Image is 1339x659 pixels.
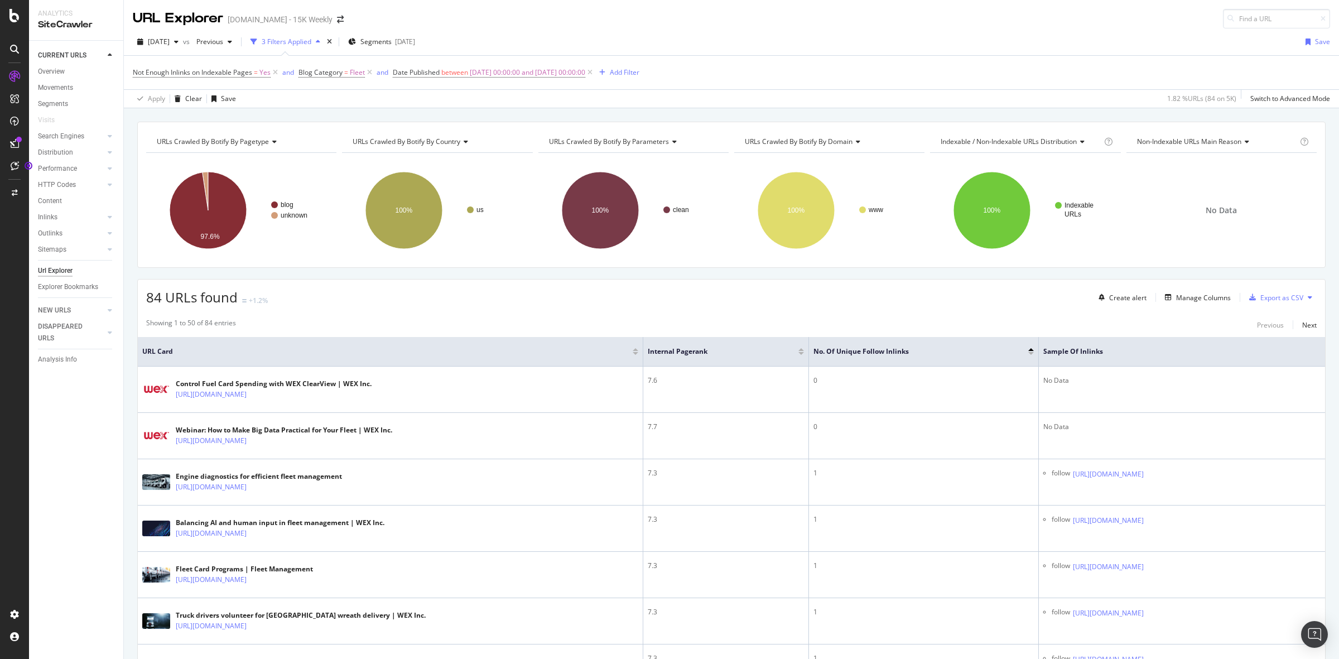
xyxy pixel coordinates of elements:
text: 100% [591,206,609,214]
button: Export as CSV [1245,288,1303,306]
div: Explorer Bookmarks [38,281,98,293]
div: CURRENT URLS [38,50,86,61]
span: between [441,68,468,77]
text: 97.6% [201,233,220,240]
button: Previous [1257,318,1284,331]
div: [DATE] [395,37,415,46]
div: Outlinks [38,228,62,239]
a: [URL][DOMAIN_NAME] [176,574,247,585]
div: follow [1052,607,1070,619]
button: Add Filter [595,66,639,79]
div: Url Explorer [38,265,73,277]
div: DISAPPEARED URLS [38,321,94,344]
img: main image [142,521,170,536]
button: Previous [192,33,237,51]
div: 0 [813,422,1034,432]
div: +1.2% [249,296,268,305]
div: follow [1052,468,1070,480]
span: URL Card [142,347,630,357]
span: 2025 Sep. 1st [148,37,170,46]
h4: Indexable / Non-Indexable URLs Distribution [938,133,1101,151]
div: Manage Columns [1176,293,1231,302]
span: Non-Indexable URLs Main Reason [1137,137,1241,146]
div: 7.3 [648,607,804,617]
img: Equal [242,299,247,302]
div: Overview [38,66,65,78]
div: Next [1302,320,1317,330]
span: Fleet [350,65,365,80]
div: Switch to Advanced Mode [1250,94,1330,103]
button: Save [207,90,236,108]
div: arrow-right-arrow-left [337,16,344,23]
div: Content [38,195,62,207]
a: Outlinks [38,228,104,239]
a: Movements [38,82,115,94]
a: Explorer Bookmarks [38,281,115,293]
div: Visits [38,114,55,126]
div: Movements [38,82,73,94]
div: SiteCrawler [38,18,114,31]
button: Manage Columns [1160,291,1231,304]
div: Save [1315,37,1330,46]
div: A chart. [342,162,531,259]
div: 7.6 [648,376,804,386]
div: 7.3 [648,468,804,478]
a: [URL][DOMAIN_NAME] [176,482,247,493]
a: [URL][DOMAIN_NAME] [1073,469,1144,480]
span: Yes [259,65,271,80]
a: CURRENT URLS [38,50,104,61]
span: Sample of Inlinks [1043,347,1304,357]
span: [DATE] 00:00:00 and [DATE] 00:00:00 [470,65,585,80]
span: Not Enough Inlinks on Indexable Pages [133,68,252,77]
a: [URL][DOMAIN_NAME] [176,528,247,539]
a: [URL][DOMAIN_NAME] [176,620,247,632]
img: main image [142,382,170,397]
a: Distribution [38,147,104,158]
div: Distribution [38,147,73,158]
svg: A chart. [930,162,1119,259]
span: URLs Crawled By Botify By parameters [549,137,669,146]
button: Clear [170,90,202,108]
div: Analytics [38,9,114,18]
div: follow [1052,561,1070,573]
div: Apply [148,94,165,103]
span: Previous [192,37,223,46]
button: [DATE] [133,33,183,51]
div: and [377,68,388,77]
div: Add Filter [610,68,639,77]
div: Showing 1 to 50 of 84 entries [146,318,236,331]
span: Indexable / Non-Indexable URLs distribution [941,137,1077,146]
text: unknown [281,211,307,219]
button: Next [1302,318,1317,331]
div: A chart. [146,162,335,259]
div: 1 [813,468,1034,478]
svg: A chart. [734,162,923,259]
div: Save [221,94,236,103]
button: and [377,67,388,78]
div: Clear [185,94,202,103]
img: main image [142,429,170,443]
span: Date Published [393,68,440,77]
div: HTTP Codes [38,179,76,191]
img: main image [142,613,170,629]
div: 1 [813,561,1034,571]
a: Overview [38,66,115,78]
div: NEW URLS [38,305,71,316]
div: and [282,68,294,77]
div: Tooltip anchor [23,161,33,171]
div: Truck drivers volunteer for [GEOGRAPHIC_DATA] wreath delivery | WEX Inc. [176,610,426,620]
svg: A chart. [538,162,727,259]
h4: URLs Crawled By Botify By parameters [547,133,719,151]
h4: URLs Crawled By Botify By country [350,133,522,151]
text: us [476,206,484,214]
a: [URL][DOMAIN_NAME] [176,389,247,400]
text: 100% [787,206,805,214]
div: Analysis Info [38,354,77,365]
h4: URLs Crawled By Botify By pagetype [155,133,326,151]
div: Sitemaps [38,244,66,256]
a: Sitemaps [38,244,104,256]
div: 1.82 % URLs ( 84 on 5K ) [1167,94,1236,103]
text: URLs [1065,210,1081,218]
div: Export as CSV [1260,293,1303,302]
